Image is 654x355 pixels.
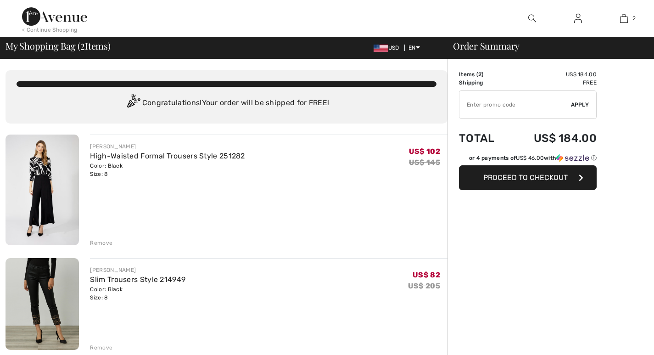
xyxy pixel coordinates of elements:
[90,266,185,274] div: [PERSON_NAME]
[459,165,597,190] button: Proceed to Checkout
[6,135,79,245] img: High-Waisted Formal Trousers Style 251282
[124,94,142,113] img: Congratulation2.svg
[408,45,420,51] span: EN
[90,344,112,352] div: Remove
[90,162,245,178] div: Color: Black Size: 8
[459,70,509,79] td: Items ( )
[509,123,597,154] td: US$ 184.00
[574,13,582,24] img: My Info
[483,173,568,182] span: Proceed to Checkout
[469,154,597,162] div: or 4 payments of with
[620,13,628,24] img: My Bag
[556,154,589,162] img: Sezzle
[459,123,509,154] td: Total
[413,270,440,279] span: US$ 82
[509,79,597,87] td: Free
[459,79,509,87] td: Shipping
[571,101,589,109] span: Apply
[90,152,245,160] a: High-Waisted Formal Trousers Style 251282
[374,45,388,52] img: US Dollar
[509,70,597,79] td: US$ 184.00
[90,239,112,247] div: Remove
[408,282,440,290] s: US$ 205
[632,14,636,23] span: 2
[459,154,597,165] div: or 4 payments ofUS$ 46.00withSezzle Click to learn more about Sezzle
[90,142,245,151] div: [PERSON_NAME]
[22,26,78,34] div: < Continue Shopping
[80,39,85,51] span: 2
[17,94,436,113] div: Congratulations! Your order will be shipped for FREE!
[459,91,571,118] input: Promo code
[601,13,646,24] a: 2
[6,258,79,350] img: Slim Trousers Style 214949
[478,71,481,78] span: 2
[409,147,440,156] span: US$ 102
[567,13,589,24] a: Sign In
[442,41,648,51] div: Order Summary
[22,7,87,26] img: 1ère Avenue
[409,158,440,167] s: US$ 145
[6,41,111,51] span: My Shopping Bag ( Items)
[528,13,536,24] img: search the website
[90,275,185,284] a: Slim Trousers Style 214949
[90,285,185,302] div: Color: Black Size: 8
[374,45,403,51] span: USD
[516,155,544,161] span: US$ 46.00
